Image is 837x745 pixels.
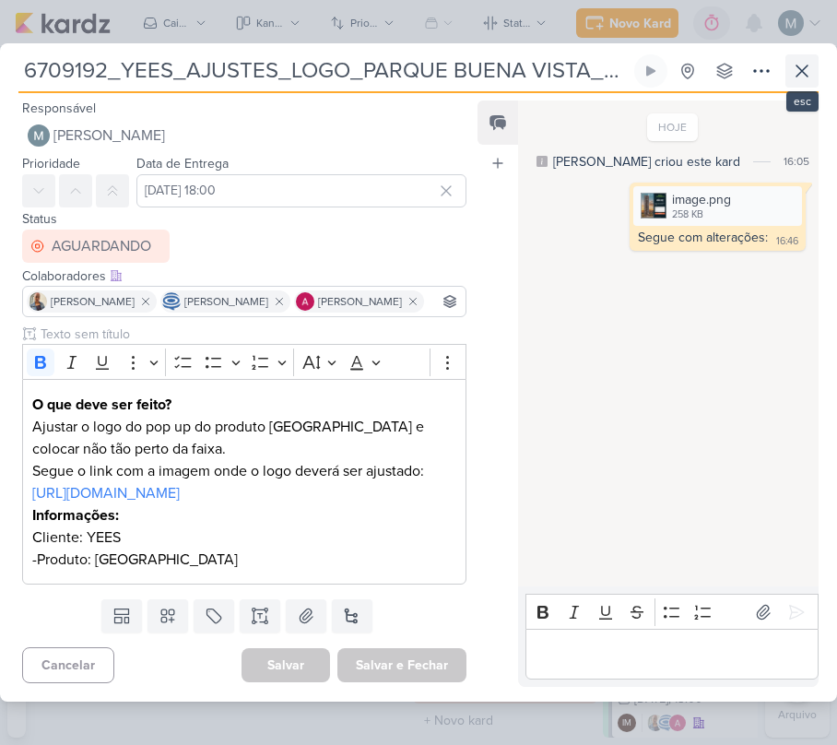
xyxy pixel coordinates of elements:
div: Editor editing area: main [525,629,819,680]
div: Colaboradores [22,266,466,286]
div: image.png [672,190,731,209]
img: Iara Santos [29,292,47,311]
input: Kard Sem Título [18,54,631,88]
span: [PERSON_NAME] [318,293,402,310]
button: AGUARDANDO [22,230,170,263]
div: [PERSON_NAME] criou este kard [553,152,740,171]
div: 16:05 [784,153,809,170]
div: Editor toolbar [22,344,466,380]
img: Mariana Amorim [28,124,50,147]
div: AGUARDANDO [52,235,151,257]
p: -Produto: [GEOGRAPHIC_DATA] [32,549,456,571]
div: 16:46 [776,234,798,249]
div: esc [786,91,819,112]
label: Data de Entrega [136,156,229,171]
img: yX74PTzeVY4H0AvKIncPKlzsYYhqkNOAUrlLYnPR.png [641,193,666,219]
div: image.png [633,186,802,226]
a: [URL][DOMAIN_NAME] [32,484,180,503]
label: Status [22,211,57,227]
label: Prioridade [22,156,80,171]
strong: O que deve ser feito? [32,396,171,414]
div: Editor editing area: main [22,379,466,585]
img: Alessandra Gomes [296,292,314,311]
button: Cancelar [22,647,114,683]
span: [PERSON_NAME] [184,293,268,310]
span: [PERSON_NAME] [53,124,165,147]
input: Buscar [428,290,462,313]
div: Ligar relógio [643,64,658,78]
div: Editor toolbar [525,594,819,630]
p: Segue o link com a imagem onde o logo deverá ser ajustado: [32,460,456,504]
span: [PERSON_NAME] [51,293,135,310]
input: Texto sem título [37,325,466,344]
label: Responsável [22,101,96,116]
strong: Informações: [32,506,119,525]
div: Segue com alterações: [638,230,768,245]
button: [PERSON_NAME] [22,119,466,152]
p: Cliente: YEES [32,526,456,549]
input: Select a date [136,174,466,207]
p: Ajustar o logo do pop up do produto [GEOGRAPHIC_DATA] e colocar não tão perto da faixa. [32,416,456,460]
div: 258 KB [672,207,731,222]
img: Caroline Traven De Andrade [162,292,181,311]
